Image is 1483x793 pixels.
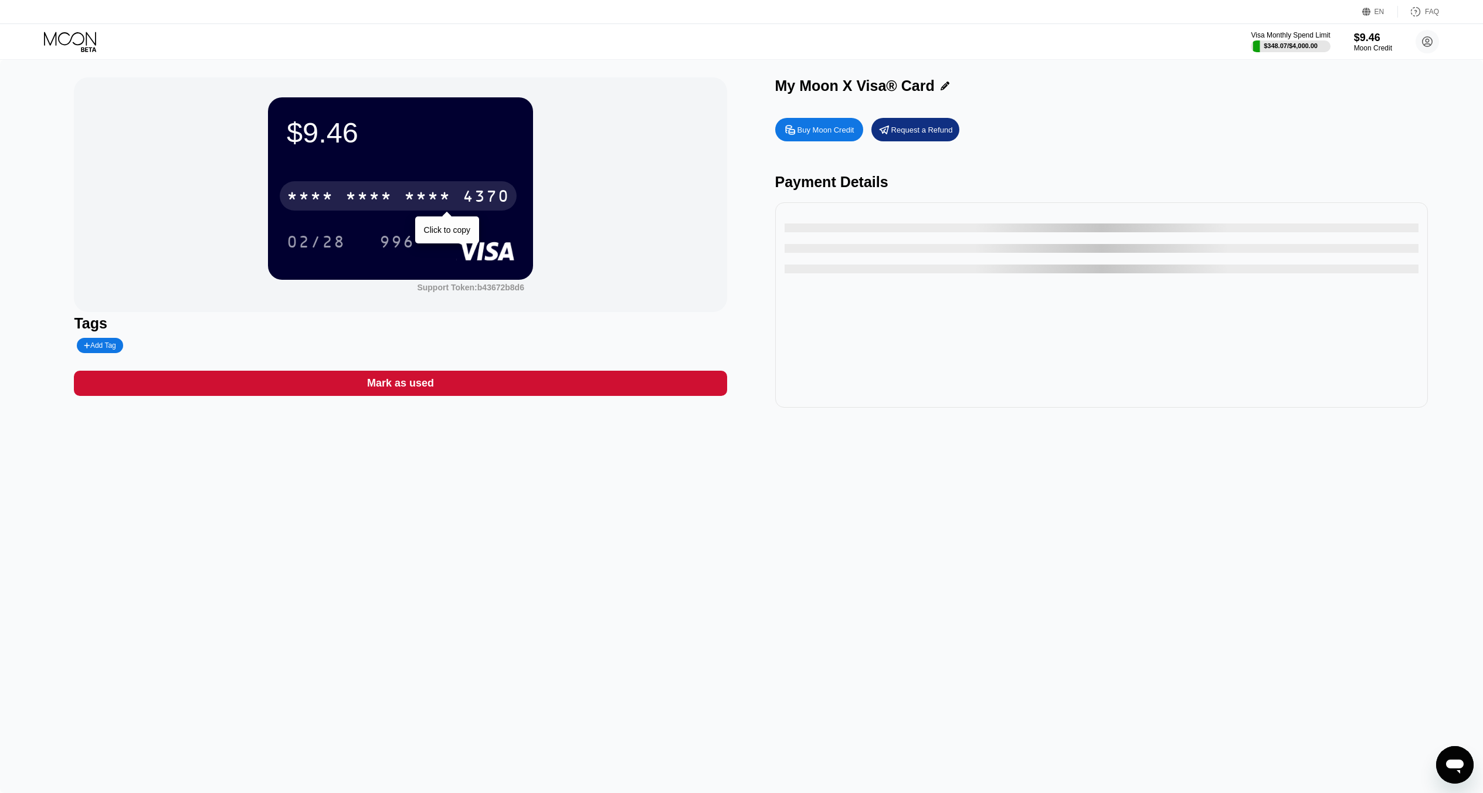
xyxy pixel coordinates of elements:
[1251,31,1330,52] div: Visa Monthly Spend Limit$348.07/$4,000.00
[367,377,434,390] div: Mark as used
[278,227,354,256] div: 02/28
[287,234,345,253] div: 02/28
[417,283,524,292] div: Support Token:b43672b8d6
[1354,32,1392,44] div: $9.46
[74,371,727,396] div: Mark as used
[424,225,470,235] div: Click to copy
[463,188,510,207] div: 4370
[1425,8,1439,16] div: FAQ
[871,118,959,141] div: Request a Refund
[371,227,423,256] div: 996
[1354,32,1392,52] div: $9.46Moon Credit
[1398,6,1439,18] div: FAQ
[891,125,953,135] div: Request a Refund
[77,338,123,353] div: Add Tag
[379,234,415,253] div: 996
[1251,31,1330,39] div: Visa Monthly Spend Limit
[287,116,514,149] div: $9.46
[1375,8,1384,16] div: EN
[1264,42,1318,49] div: $348.07 / $4,000.00
[775,77,935,94] div: My Moon X Visa® Card
[1436,746,1474,784] iframe: Кнопка запуска окна обмена сообщениями
[84,341,116,350] div: Add Tag
[1354,44,1392,52] div: Moon Credit
[775,118,863,141] div: Buy Moon Credit
[417,283,524,292] div: Support Token: b43672b8d6
[798,125,854,135] div: Buy Moon Credit
[775,174,1428,191] div: Payment Details
[74,315,727,332] div: Tags
[1362,6,1398,18] div: EN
